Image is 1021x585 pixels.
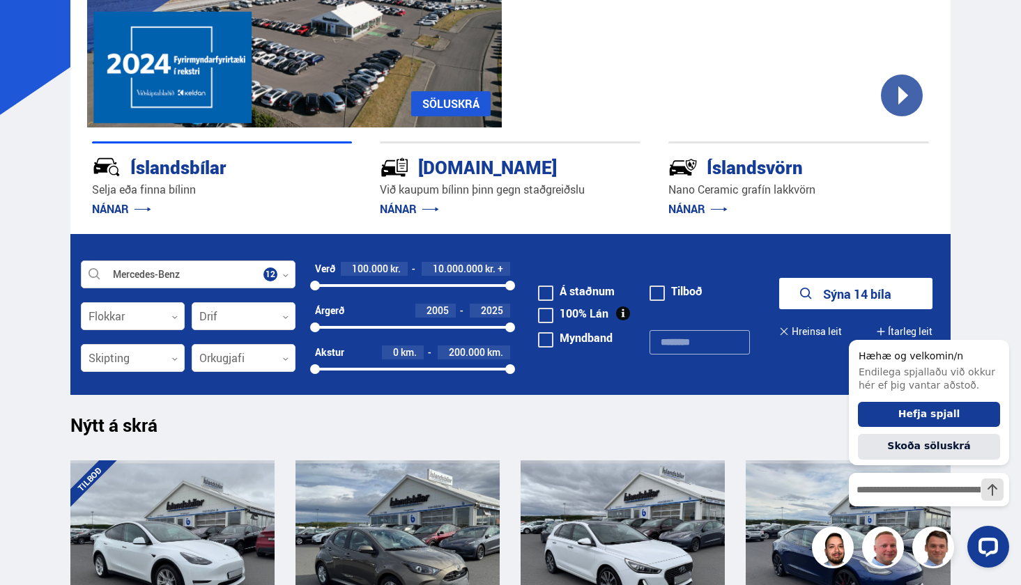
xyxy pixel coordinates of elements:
[538,286,615,297] label: Á staðnum
[390,263,401,274] span: kr.
[427,304,449,317] span: 2005
[838,318,1015,579] iframe: LiveChat chat widget
[401,347,417,358] span: km.
[92,182,353,198] p: Selja eða finna bílinn
[650,286,703,297] label: Tilboð
[876,315,932,347] button: Ítarleg leit
[487,347,503,358] span: km.
[92,154,303,178] div: Íslandsbílar
[411,91,491,116] a: SÖLUSKRÁ
[92,201,151,217] a: NÁNAR
[668,154,880,178] div: Íslandsvörn
[315,347,344,358] div: Akstur
[668,182,929,198] p: Nano Ceramic grafín lakkvörn
[668,201,728,217] a: NÁNAR
[70,414,182,444] h1: Nýtt á skrá
[315,305,344,316] div: Árgerð
[352,262,388,275] span: 100.000
[393,345,399,359] span: 0
[380,154,591,178] div: [DOMAIN_NAME]
[779,315,841,347] button: Hreinsa leit
[315,263,335,274] div: Verð
[380,201,439,217] a: NÁNAR
[779,278,932,309] button: Sýna 14 bíla
[498,263,503,274] span: +
[485,263,496,274] span: kr.
[449,345,485,359] span: 200.000
[668,153,698,182] img: -Svtn6bYgwAsiwNX.svg
[92,153,121,182] img: JRvxyua_JYH6wB4c.svg
[433,262,483,275] span: 10.000.000
[538,332,613,343] label: Myndband
[481,304,503,317] span: 2025
[380,153,409,182] img: tr5P-W3DuiFaO7aO.svg
[814,529,856,570] img: nhp88E3Fdnt1Opn2.png
[380,182,640,198] p: Við kaupum bílinn þinn gegn staðgreiðslu
[538,308,608,319] label: 100% Lán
